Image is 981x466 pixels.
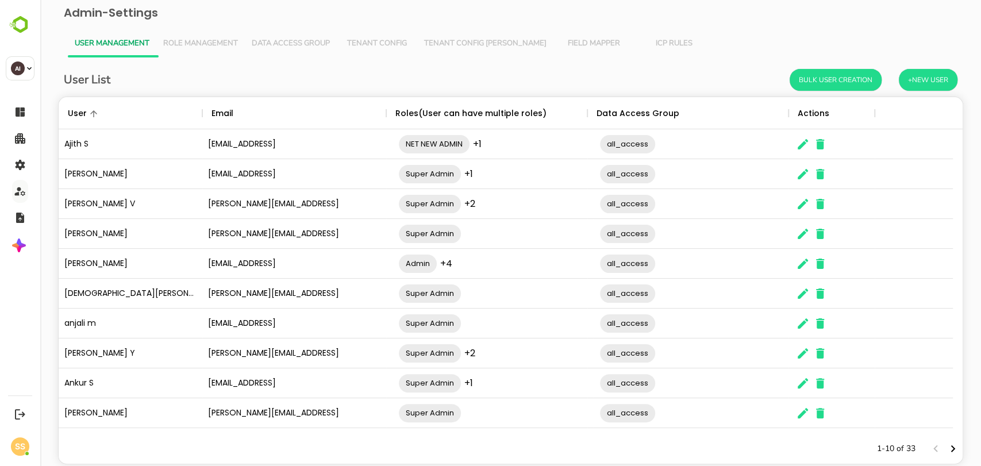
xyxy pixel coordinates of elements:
span: Tenant Config [PERSON_NAME] [384,39,506,48]
div: [PERSON_NAME] Y [18,338,162,368]
div: AI [11,61,25,75]
span: all_access [560,167,615,180]
button: +New User [859,69,917,91]
button: Logout [12,406,28,422]
span: User Management [34,39,109,48]
div: [PERSON_NAME] [18,159,162,189]
span: all_access [560,197,615,210]
button: Bulk User Creation [749,69,841,91]
h6: User List [24,71,70,89]
span: Super Admin [359,406,421,419]
div: [EMAIL_ADDRESS] [162,159,346,189]
span: Super Admin [359,197,421,210]
div: [PERSON_NAME][EMAIL_ADDRESS] [162,338,346,368]
span: all_access [560,346,615,360]
span: +2 [424,197,435,210]
img: BambooboxLogoMark.f1c84d78b4c51b1a7b5f700c9845e183.svg [6,14,35,36]
button: Next page [904,440,921,457]
span: Super Admin [359,167,421,180]
div: [PERSON_NAME] [18,249,162,279]
span: all_access [560,317,615,330]
div: [EMAIL_ADDRESS] [162,129,346,159]
div: Email [171,97,193,129]
div: [PERSON_NAME] V [18,189,162,219]
span: all_access [560,257,615,270]
div: The User Data [18,97,923,464]
span: all_access [560,287,615,300]
span: Field Mapper [520,39,587,48]
span: Data Access Group [211,39,290,48]
div: [EMAIL_ADDRESS] [162,249,346,279]
span: all_access [560,376,615,390]
span: Admin [359,257,397,270]
div: [PERSON_NAME][EMAIL_ADDRESS] [162,398,346,428]
span: Super Admin [359,346,421,360]
span: NET NEW ADMIN [359,137,429,151]
div: SS [11,437,29,456]
button: Sort [193,107,207,121]
span: all_access [560,406,615,419]
span: Super Admin [359,227,421,240]
span: all_access [560,227,615,240]
p: 1-10 of 33 [837,443,875,455]
div: [DEMOGRAPHIC_DATA][PERSON_NAME][DEMOGRAPHIC_DATA] [18,279,162,309]
div: User [28,97,47,129]
span: Tenant Config [303,39,370,48]
div: [PERSON_NAME][EMAIL_ADDRESS] [162,279,346,309]
div: [PERSON_NAME] [18,398,162,428]
div: Ankur S [18,368,162,398]
span: Super Admin [359,376,421,390]
span: +1 [424,376,433,390]
span: +2 [424,346,435,360]
span: +1 [433,137,441,151]
span: +4 [400,257,412,270]
span: +1 [424,167,433,180]
span: Super Admin [359,287,421,300]
div: [PERSON_NAME] [18,219,162,249]
span: Role Management [123,39,198,48]
div: Vertical tabs example [28,30,913,57]
div: Ajith S [18,129,162,159]
span: ICP Rules [601,39,667,48]
div: [EMAIL_ADDRESS] [162,368,346,398]
div: [PERSON_NAME][EMAIL_ADDRESS] [162,219,346,249]
div: Data Access Group [556,97,639,129]
span: Super Admin [359,317,421,330]
div: [EMAIL_ADDRESS] [162,309,346,338]
div: Roles(User can have multiple roles) [355,97,506,129]
button: Sort [47,107,60,121]
span: all_access [560,137,615,151]
div: anjali m [18,309,162,338]
div: [PERSON_NAME][EMAIL_ADDRESS] [162,189,346,219]
div: Actions [757,97,789,129]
